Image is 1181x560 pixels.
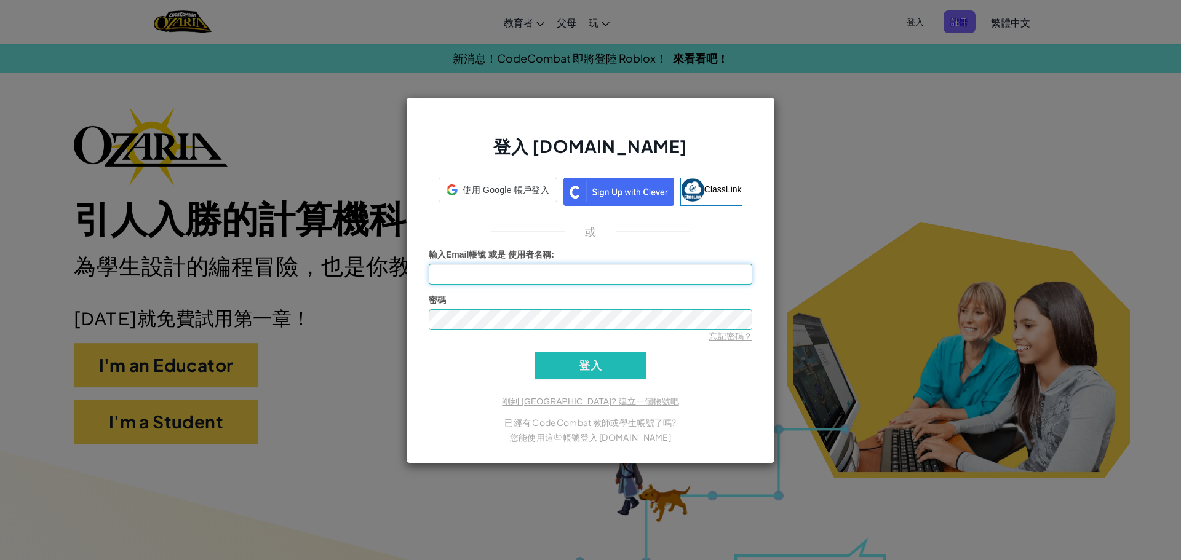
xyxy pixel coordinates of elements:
[502,396,678,406] a: 剛到 [GEOGRAPHIC_DATA]? 建立一個帳號吧
[563,178,674,206] img: clever_sso_button@2x.png
[429,248,554,261] label: :
[681,178,704,202] img: classlink-logo-small.png
[429,135,752,170] h2: 登入 [DOMAIN_NAME]
[439,178,557,206] a: 使用 Google 帳戶登入
[463,184,549,196] span: 使用 Google 帳戶登入
[429,295,446,305] span: 密碼
[429,250,551,259] span: 輸入Email帳號 或是 使用者名稱
[535,352,646,379] input: 登入
[709,331,752,341] a: 忘記密碼？
[429,415,752,430] p: 已經有 CodeCombat 教師或學生帳號了嗎?
[429,430,752,444] p: 您能使用這些帳號登入 [DOMAIN_NAME]
[585,224,596,239] p: 或
[704,184,742,194] span: ClassLink
[439,178,557,202] div: 使用 Google 帳戶登入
